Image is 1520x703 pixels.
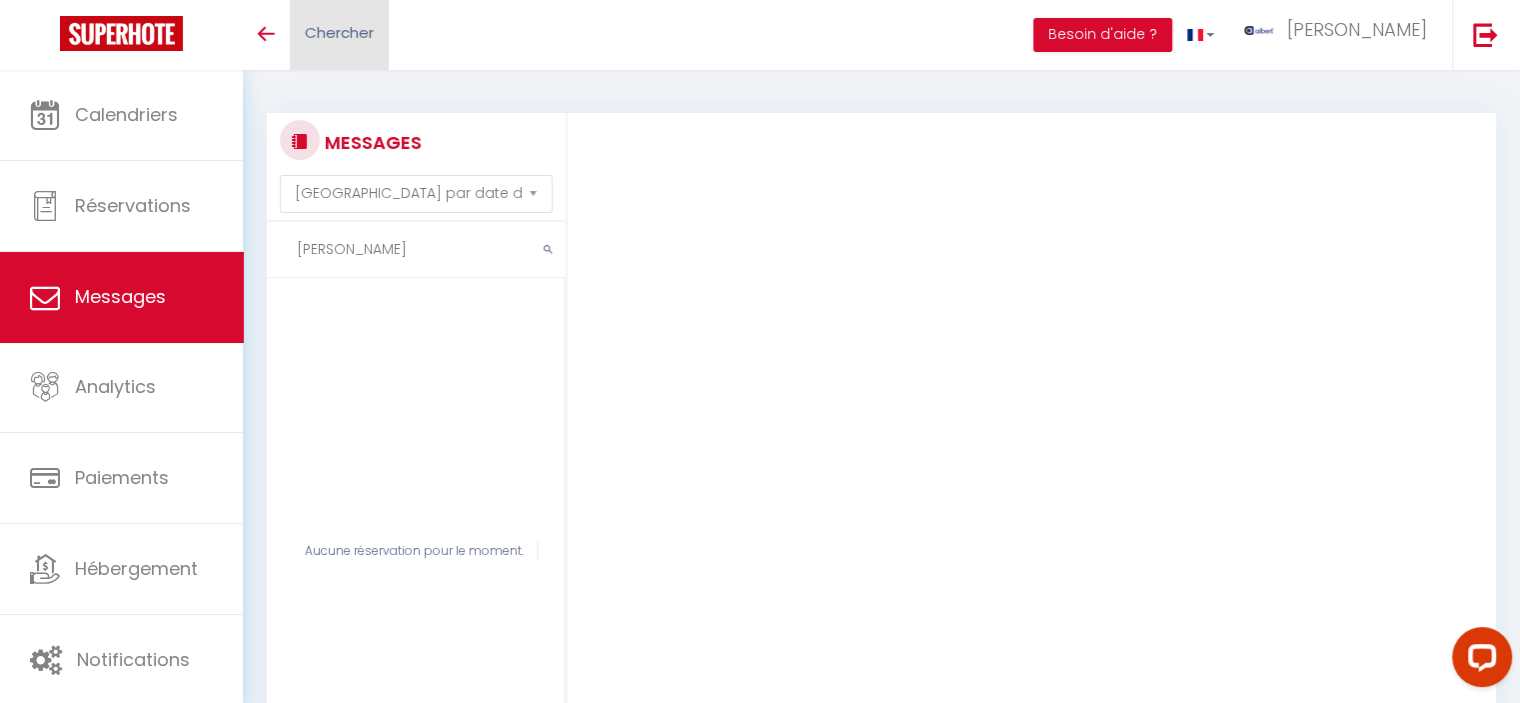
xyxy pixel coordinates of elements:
[60,16,183,51] img: Super Booking
[1436,619,1520,703] iframe: LiveChat chat widget
[77,647,190,672] span: Notifications
[75,556,198,581] span: Hébergement
[320,120,422,165] h3: MESSAGES
[1287,17,1427,42] span: [PERSON_NAME]
[292,542,539,561] div: Aucune réservation pour le moment.
[1244,26,1274,35] img: ...
[267,222,566,278] input: Rechercher un mot clé
[305,22,374,43] span: Chercher
[75,284,166,309] span: Messages
[75,193,191,218] span: Réservations
[1473,22,1498,47] img: logout
[1033,18,1172,52] button: Besoin d'aide ?
[75,374,156,399] span: Analytics
[75,465,169,490] span: Paiements
[75,102,178,127] span: Calendriers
